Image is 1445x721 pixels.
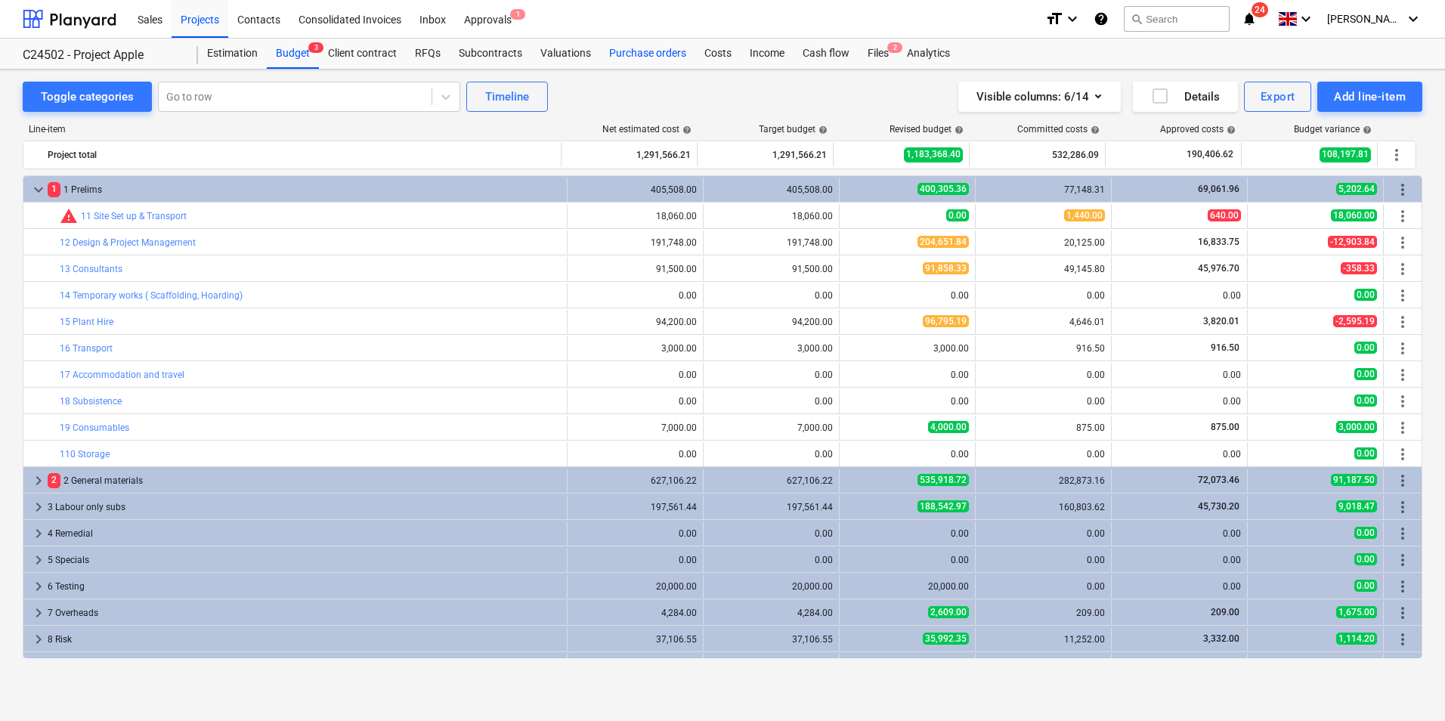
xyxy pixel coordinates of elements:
div: 77,148.31 [982,184,1105,195]
span: More actions [1394,366,1412,384]
span: Committed costs exceed revised budget [60,207,78,225]
div: 0.00 [574,370,697,380]
div: 0.00 [846,370,969,380]
span: 0.00 [1354,447,1377,460]
button: Details [1133,82,1238,112]
span: More actions [1394,577,1412,596]
span: 0.00 [946,209,969,221]
span: More actions [1394,207,1412,225]
div: 875.00 [982,422,1105,433]
div: Visible columns : 6/14 [976,87,1103,107]
div: 20,125.00 [982,237,1105,248]
div: 0.00 [574,555,697,565]
div: 0.00 [1118,370,1241,380]
a: Valuations [531,39,600,69]
span: 5,202.64 [1336,183,1377,195]
div: Revised budget [890,124,964,135]
span: 16,833.75 [1196,237,1241,247]
div: 0.00 [574,528,697,539]
span: 1,183,368.40 [904,147,963,162]
div: 4,646.01 [982,317,1105,327]
div: 209.00 [982,608,1105,618]
div: 627,106.22 [574,475,697,486]
div: 0.00 [710,528,833,539]
div: 11,252.00 [982,634,1105,645]
div: 0.00 [574,290,697,301]
div: Committed costs [1017,124,1100,135]
span: 1 [510,9,525,20]
a: Costs [695,39,741,69]
span: More actions [1394,234,1412,252]
div: Income [741,39,794,69]
div: 3,000.00 [846,343,969,354]
span: [PERSON_NAME] Booree [1327,13,1403,25]
span: 1 [48,182,60,196]
span: keyboard_arrow_right [29,525,48,543]
div: 0.00 [574,396,697,407]
div: 405,508.00 [574,184,697,195]
div: Details [1151,87,1220,107]
i: keyboard_arrow_down [1297,10,1315,28]
i: format_size [1045,10,1063,28]
a: 17 Accommodation and travel [60,370,184,380]
span: 209.00 [1209,607,1241,617]
span: 69,061.96 [1196,184,1241,194]
div: Cash flow [794,39,859,69]
div: 0.00 [1118,396,1241,407]
span: 91,187.50 [1331,474,1377,486]
div: 191,748.00 [710,237,833,248]
div: Budget [267,39,319,69]
div: Files [859,39,898,69]
span: 4,000.00 [928,421,969,433]
span: help [1224,125,1236,135]
span: -2,595.19 [1333,315,1377,327]
div: 0.00 [574,449,697,460]
div: 0.00 [1118,581,1241,592]
span: More actions [1394,339,1412,357]
div: 0.00 [982,449,1105,460]
div: 3 Labour only subs [48,495,561,519]
div: 0.00 [846,449,969,460]
div: 4 Remedial [48,521,561,546]
div: Project total [48,143,555,167]
div: Net estimated cost [602,124,692,135]
span: 24 [1252,2,1268,17]
div: 197,561.44 [574,502,697,512]
span: 3,820.01 [1202,316,1241,326]
div: 191,748.00 [574,237,697,248]
div: 3,000.00 [710,343,833,354]
div: 0.00 [1118,528,1241,539]
span: More actions [1394,630,1412,648]
span: help [951,125,964,135]
i: keyboard_arrow_down [1063,10,1081,28]
span: keyboard_arrow_right [29,577,48,596]
div: 1,291,566.21 [704,143,827,167]
div: Chat Widget [1369,648,1445,721]
div: 4,284.00 [710,608,833,618]
button: Toggle categories [23,82,152,112]
span: 45,730.20 [1196,501,1241,512]
div: Toggle categories [41,87,134,107]
a: Analytics [898,39,959,69]
span: More actions [1394,392,1412,410]
span: 72,073.46 [1196,475,1241,485]
div: 6 Testing [48,574,561,599]
span: keyboard_arrow_right [29,604,48,622]
a: Purchase orders [600,39,695,69]
span: keyboard_arrow_right [29,498,48,516]
span: 2 [887,42,902,53]
a: 14 Temporary works ( Scaffolding, Hoarding) [60,290,243,301]
div: 0.00 [1118,449,1241,460]
div: Line-item [23,124,562,135]
span: 0.00 [1354,527,1377,539]
div: 1,291,566.21 [568,143,691,167]
span: -358.33 [1341,262,1377,274]
a: 19 Consumables [60,422,129,433]
div: 7,000.00 [710,422,833,433]
span: 640.00 [1208,209,1241,221]
span: More actions [1388,146,1406,164]
div: 0.00 [710,370,833,380]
